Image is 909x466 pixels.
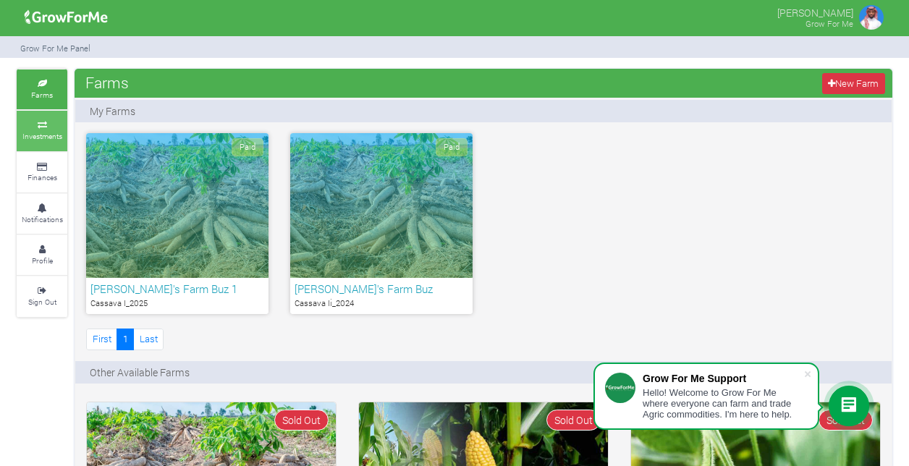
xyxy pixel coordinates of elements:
span: Paid [436,138,468,156]
small: Investments [22,131,62,141]
p: My Farms [90,103,135,119]
h6: [PERSON_NAME]'s Farm Buz 1 [90,282,264,295]
a: Finances [17,153,67,192]
a: 1 [117,329,134,349]
small: Notifications [22,214,63,224]
img: growforme image [20,3,113,32]
p: [PERSON_NAME] [777,3,853,20]
a: First [86,329,117,349]
span: Farms [82,68,132,97]
small: Finances [28,172,57,182]
small: Grow For Me Panel [20,43,90,54]
small: Farms [31,90,53,100]
p: Other Available Farms [90,365,190,380]
div: Hello! Welcome to Grow For Me where everyone can farm and trade Agric commodities. I'm here to help. [643,387,803,420]
span: Paid [232,138,263,156]
span: Sold Out [546,410,601,431]
a: Farms [17,69,67,109]
small: Sign Out [28,297,56,307]
span: Sold Out [274,410,329,431]
a: Investments [17,111,67,151]
p: Cassava Ii_2024 [295,297,468,310]
a: Last [133,329,164,349]
a: Paid [PERSON_NAME]'s Farm Buz 1 Cassava I_2025 [86,133,269,314]
small: Profile [32,255,53,266]
a: Sign Out [17,276,67,316]
a: Notifications [17,194,67,234]
p: Cassava I_2025 [90,297,264,310]
a: New Farm [822,73,885,94]
div: Grow For Me Support [643,373,803,384]
nav: Page Navigation [86,329,164,349]
small: Grow For Me [806,18,853,29]
a: Paid [PERSON_NAME]'s Farm Buz Cassava Ii_2024 [290,133,473,314]
img: growforme image [857,3,886,32]
a: Profile [17,235,67,275]
h6: [PERSON_NAME]'s Farm Buz [295,282,468,295]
